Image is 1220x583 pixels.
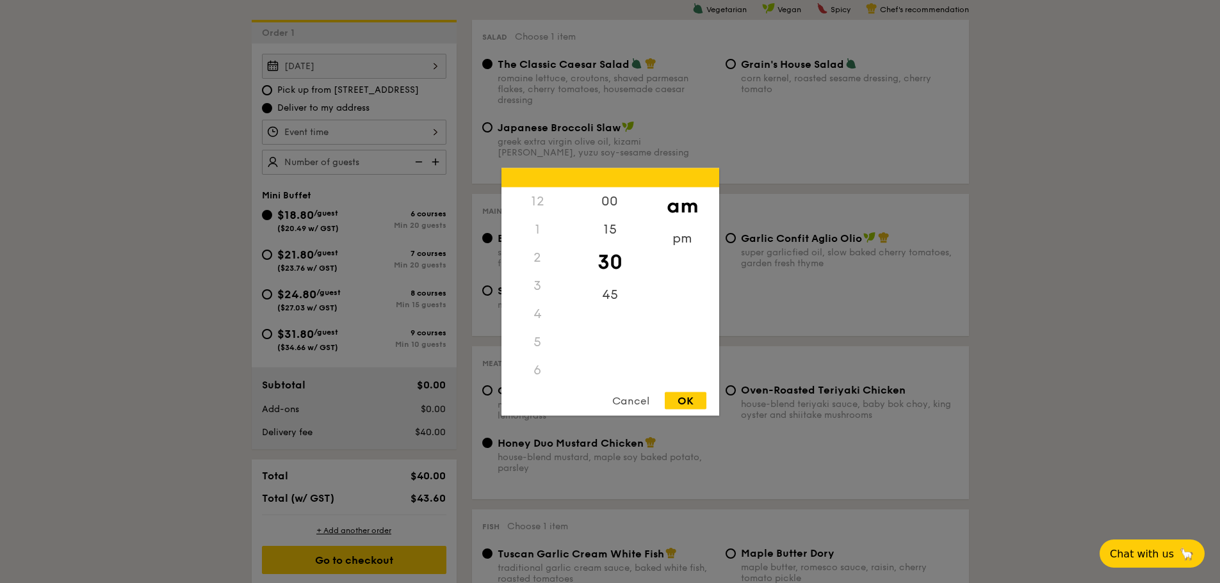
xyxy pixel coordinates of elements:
[665,392,706,409] div: OK
[574,215,646,243] div: 15
[501,215,574,243] div: 1
[501,271,574,299] div: 3
[574,280,646,308] div: 45
[501,299,574,328] div: 4
[599,392,662,409] div: Cancel
[501,243,574,271] div: 2
[574,243,646,280] div: 30
[501,328,574,356] div: 5
[501,187,574,215] div: 12
[646,187,719,224] div: am
[1100,539,1205,568] button: Chat with us🦙
[574,187,646,215] div: 00
[646,224,719,252] div: pm
[501,356,574,384] div: 6
[1110,548,1174,560] span: Chat with us
[1179,547,1194,561] span: 🦙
